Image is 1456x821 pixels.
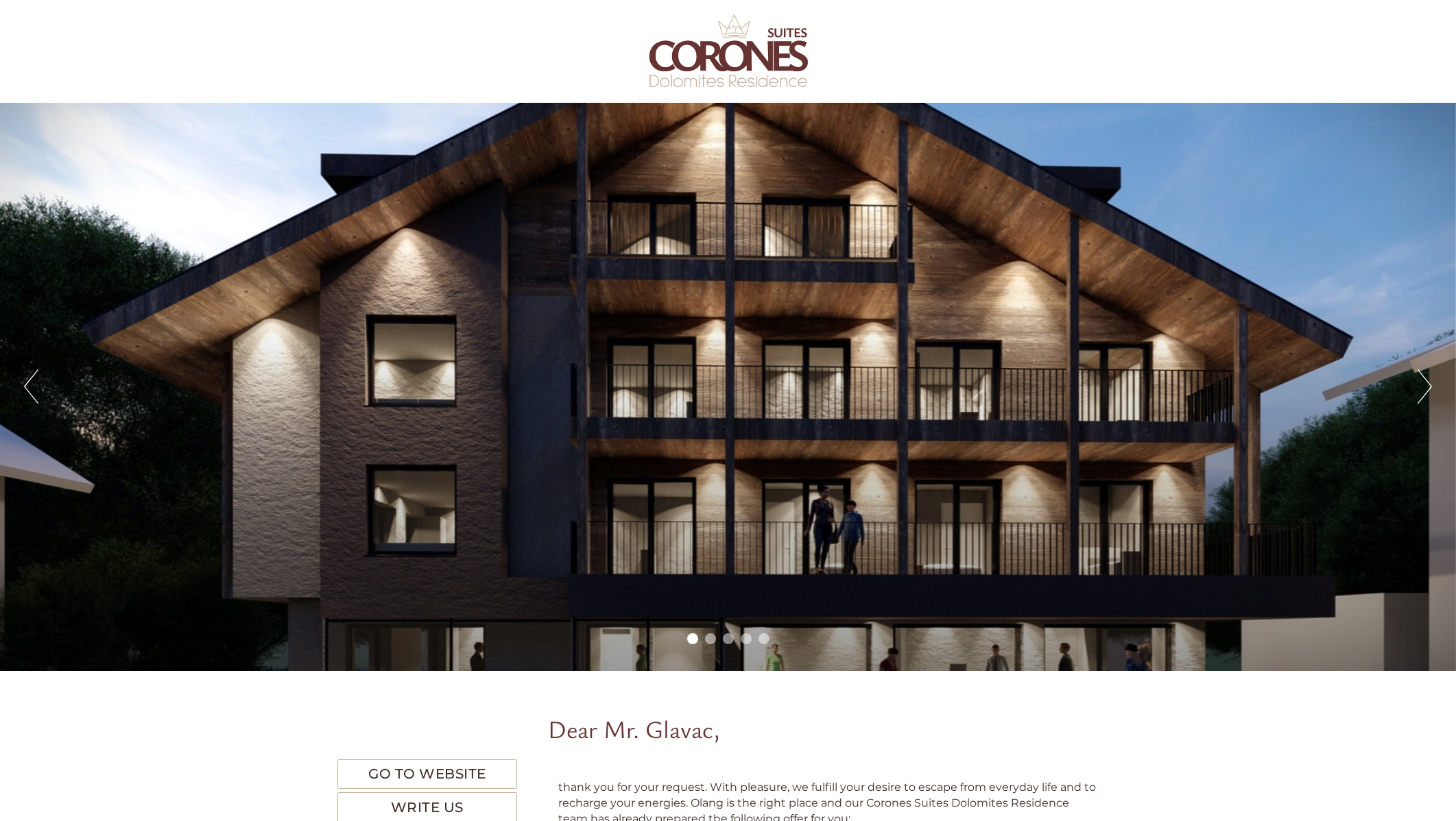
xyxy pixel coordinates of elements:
[1418,369,1432,404] button: Next
[337,759,518,789] a: Go to website
[548,715,720,743] h1: Dear Mr. Glavac,
[24,369,38,404] button: Previous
